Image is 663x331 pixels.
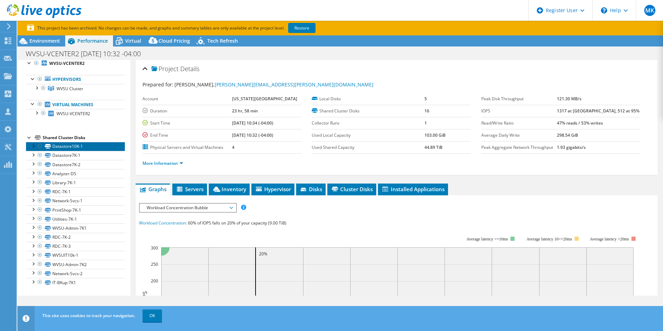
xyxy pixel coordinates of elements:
[26,169,125,178] a: Analyzer-DS
[557,96,582,102] b: 121.30 MB/s
[312,132,424,139] label: Used Local Capacity
[57,111,90,117] span: WVSU-VCENTER2
[180,65,199,73] span: Details
[424,132,446,138] b: 103.00 GiB
[526,237,572,241] tspan: Average latency 10<=20ms
[288,23,316,33] a: Restore
[26,242,125,251] a: RDC-7K-3
[143,81,173,88] label: Prepared for:
[26,160,125,169] a: Datastore7K-2
[26,187,125,196] a: RDC-7K-1
[255,186,291,193] span: Hypervisor
[26,278,125,287] a: IT-BKup-7K1
[125,37,141,44] span: Virtual
[151,261,158,267] text: 250
[481,132,557,139] label: Average Daily Write
[143,132,232,139] label: End Time
[143,309,162,322] a: OK
[26,109,125,118] a: WVSU-VCENTER2
[26,223,125,232] a: WVSU-Admin-7K1
[77,37,108,44] span: Performance
[300,186,322,193] span: Disks
[143,108,232,114] label: Duration
[557,132,578,138] b: 298.54 GiB
[601,7,607,14] svg: \n
[26,260,125,269] a: WVSU-Admin-7K2
[26,142,125,151] a: Datastore10K-1
[481,95,557,102] label: Peak Disk Throughput
[590,237,629,241] text: Average latency >20ms
[139,220,187,226] span: Workload Concentration:
[331,186,373,193] span: Cluster Disks
[143,120,232,127] label: Start Time
[188,220,286,226] span: 60% of IOPS falls on 20% of your capacity (9.00 TiB)
[151,278,158,284] text: 200
[57,86,83,92] span: WVSU Cluster
[26,196,125,205] a: Network-Svcs-1
[424,96,427,102] b: 5
[644,5,655,16] span: MK
[151,294,158,300] text: 150
[312,108,424,114] label: Shared Cluster Disks
[232,120,273,126] b: [DATE] 10:34 (-04:00)
[26,251,125,260] a: WVSUIT10k-1
[139,186,166,193] span: Graphs
[49,60,85,66] b: WVSU-VCENTER2
[215,81,373,88] a: [PERSON_NAME][EMAIL_ADDRESS][PERSON_NAME][DOMAIN_NAME]
[152,66,179,73] span: Project
[26,75,125,84] a: Hypervisors
[557,120,603,126] b: 47% reads / 53% writes
[312,144,424,151] label: Used Shared Capacity
[212,186,246,193] span: Inventory
[143,144,232,151] label: Physical Servers and Virtual Machines
[312,120,424,127] label: Collector Runs
[26,233,125,242] a: RDC-7K-2
[26,84,125,93] a: WVSU Cluster
[176,186,204,193] span: Servers
[43,134,125,142] div: Shared Cluster Disks
[174,81,373,88] span: [PERSON_NAME],
[151,245,158,251] text: 300
[466,237,508,241] tspan: Average latency <=10ms
[232,132,273,138] b: [DATE] 10:32 (-04:00)
[381,186,445,193] span: Installed Applications
[26,269,125,278] a: Network-Svcs-2
[232,144,234,150] b: 4
[232,96,297,102] b: [US_STATE][GEOGRAPHIC_DATA]
[26,178,125,187] a: Library-7K-1
[557,144,586,150] b: 1.93 gigabits/s
[26,214,125,223] a: Utilities-7K-1
[23,50,152,58] h1: WVSU-VCENTER2 [DATE] 10:32 -04:00
[481,120,557,127] label: Read/Write Ratio
[143,95,232,102] label: Account
[312,95,424,102] label: Local Disks
[143,204,232,212] span: Workload Concentration Bubble
[26,59,125,68] a: WVSU-VCENTER2
[207,37,238,44] span: Tech Refresh
[481,144,557,151] label: Peak Aggregate Network Throughput
[424,108,429,114] b: 16
[29,37,60,44] span: Environment
[143,160,183,166] a: More Information
[158,37,190,44] span: Cloud Pricing
[424,144,442,150] b: 44.89 TiB
[424,120,427,126] b: 1
[27,24,367,32] p: This project has been archived. No changes can be made, and graphs and summary tables are only av...
[259,251,267,257] text: 20%
[232,108,258,114] b: 23 hr, 58 min
[26,151,125,160] a: Datastore7K-1
[42,313,135,319] span: This site uses cookies to track your navigation.
[557,108,639,114] b: 1317 at [GEOGRAPHIC_DATA], 512 at 95%
[26,205,125,214] a: PrintShop-7K-1
[26,100,125,109] a: Virtual Machines
[481,108,557,114] label: IOPS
